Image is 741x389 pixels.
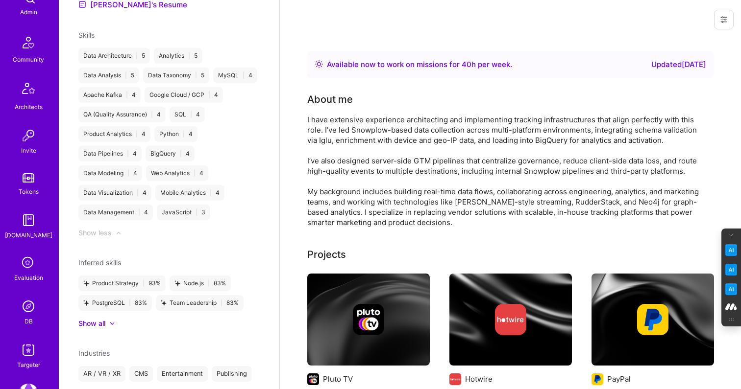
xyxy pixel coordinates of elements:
[307,247,346,262] div: Projects
[725,244,737,256] img: Key Point Extractor icon
[78,185,151,201] div: Data Visualization 4
[17,360,40,370] div: Targeter
[462,60,471,69] span: 40
[143,68,209,83] div: Data Taxonomy 5
[155,185,224,201] div: Mobile Analytics 4
[151,111,153,118] span: |
[78,295,152,311] div: PostgreSQL 83 %
[607,374,631,384] div: PayPal
[143,279,145,287] span: |
[465,374,493,384] div: Hotwire
[449,373,461,385] img: Company logo
[323,374,353,384] div: Pluto TV
[129,366,153,382] div: CMS
[210,189,212,197] span: |
[78,349,110,357] span: Industries
[125,71,127,79] span: |
[315,60,323,68] img: Availability
[17,78,40,102] img: Architects
[13,54,44,65] div: Community
[15,102,43,112] div: Architects
[19,126,38,145] img: Invite
[78,87,141,103] div: Apache Kafka 4
[449,274,572,366] img: cover
[146,165,208,181] div: Web Analytics 4
[17,31,40,54] img: Community
[14,273,43,283] div: Evaluation
[194,169,196,177] span: |
[208,279,210,287] span: |
[196,208,198,216] span: |
[146,146,195,161] div: BigQuery 4
[78,228,112,238] div: Show less
[157,366,208,382] div: Entertainment
[78,165,142,181] div: Data Modeling 4
[157,205,210,220] div: JavaScript 3
[78,275,166,291] div: Product Strategy 93 %
[195,71,197,79] span: |
[651,59,706,70] div: Updated [DATE]
[78,48,150,64] div: Data Architecture 5
[127,150,129,158] span: |
[592,274,714,366] img: cover
[221,299,222,307] span: |
[183,130,185,138] span: |
[170,275,231,291] div: Node.js 83 %
[5,230,52,240] div: [DOMAIN_NAME]
[154,126,198,142] div: Python 4
[307,274,430,366] img: cover
[78,126,150,142] div: Product Analytics 4
[307,373,319,385] img: Company logo
[129,299,131,307] span: |
[161,300,167,306] i: icon StarsPurple
[208,91,210,99] span: |
[25,316,33,326] div: DB
[307,92,353,107] div: About me
[353,304,384,335] img: Company logo
[156,295,244,311] div: Team Leadership 83 %
[19,210,38,230] img: guide book
[20,7,37,17] div: Admin
[170,107,205,122] div: SQL 4
[136,52,138,60] span: |
[127,169,129,177] span: |
[174,280,180,286] i: icon StarsPurple
[78,0,86,8] img: Resume
[83,300,89,306] i: icon StarsPurple
[19,186,39,197] div: Tokens
[137,189,139,197] span: |
[495,304,526,335] img: Company logo
[19,340,38,360] img: Skill Targeter
[78,366,125,382] div: AR / VR / XR
[83,280,89,286] i: icon StarsPurple
[78,258,121,267] span: Inferred skills
[21,145,36,156] div: Invite
[19,254,38,273] i: icon SelectionTeam
[78,319,105,328] div: Show all
[213,68,257,83] div: MySQL 4
[307,114,699,228] div: I have extensive experience architecting and implementing tracking infrastructures that align per...
[78,107,166,122] div: QA (Quality Assurance) 4
[190,111,192,118] span: |
[725,283,737,295] img: Jargon Buster icon
[637,304,668,335] img: Company logo
[212,366,252,382] div: Publishing
[725,264,737,275] img: Email Tone Analyzer icon
[78,205,153,220] div: Data Management 4
[243,71,245,79] span: |
[188,52,190,60] span: |
[138,208,140,216] span: |
[23,173,34,183] img: tokens
[154,48,202,64] div: Analytics 5
[136,130,138,138] span: |
[78,68,139,83] div: Data Analysis 5
[180,150,182,158] span: |
[126,91,128,99] span: |
[592,373,603,385] img: Company logo
[78,31,95,39] span: Skills
[145,87,223,103] div: Google Cloud / GCP 4
[327,59,512,70] div: Available now to work on missions for h per week .
[19,297,38,316] img: Admin Search
[78,146,142,161] div: Data Pipelines 4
